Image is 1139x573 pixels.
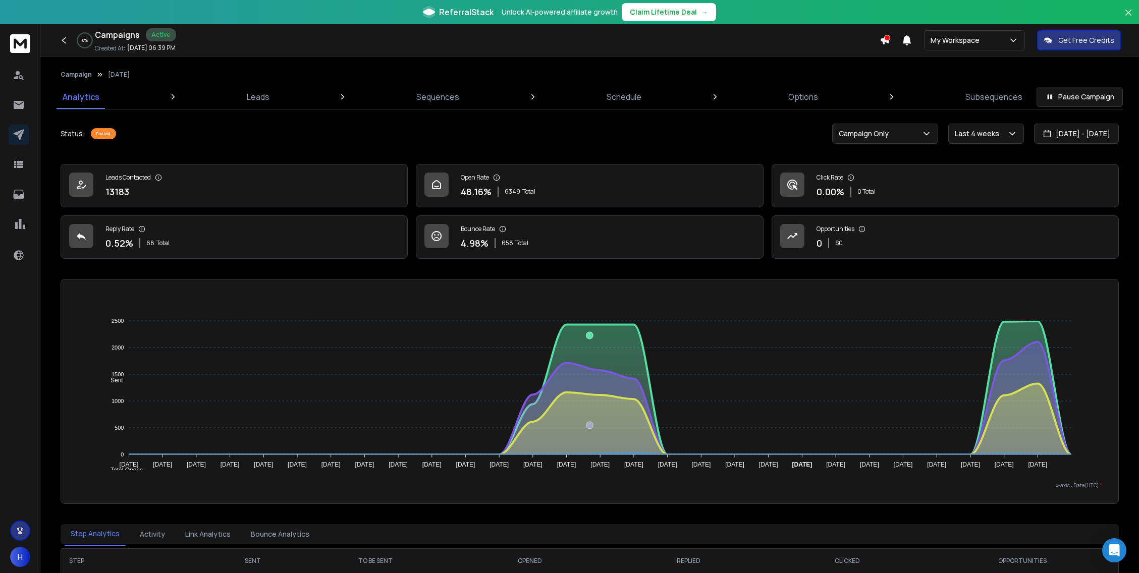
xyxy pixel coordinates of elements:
span: Total [515,239,528,247]
p: Analytics [63,91,99,103]
p: Leads [247,91,269,103]
span: 6349 [505,188,520,196]
p: Get Free Credits [1058,35,1114,45]
a: Bounce Rate4.98%658Total [416,215,763,259]
div: Open Intercom Messenger [1102,538,1126,562]
tspan: [DATE] [355,461,374,468]
tspan: [DATE] [927,461,946,468]
p: Options [788,91,818,103]
tspan: [DATE] [658,461,677,468]
tspan: [DATE] [389,461,408,468]
p: 0 % [82,37,88,43]
tspan: [DATE] [860,461,879,468]
tspan: [DATE] [456,461,475,468]
p: 48.16 % [461,185,492,199]
a: Reply Rate0.52%68Total [61,215,408,259]
p: Open Rate [461,174,489,182]
p: Created At: [95,44,125,52]
tspan: 1500 [112,371,124,377]
tspan: [DATE] [153,461,172,468]
button: Close banner [1122,6,1135,30]
span: Total Opens [103,467,143,474]
p: 4.98 % [461,236,489,250]
span: ReferralStack [439,6,494,18]
span: → [701,7,708,17]
p: 0 Total [857,188,876,196]
button: Activity [134,523,171,545]
a: Click Rate0.00%0 Total [772,164,1119,207]
tspan: 2500 [112,318,124,324]
p: My Workspace [931,35,984,45]
p: Sequences [416,91,459,103]
tspan: [DATE] [422,461,442,468]
tspan: [DATE] [557,461,576,468]
tspan: [DATE] [961,461,980,468]
th: REPLIED [609,549,768,573]
th: STEP [61,549,205,573]
tspan: 0 [121,451,124,457]
button: Claim Lifetime Deal→ [622,3,716,21]
tspan: [DATE] [1028,461,1048,468]
a: Options [782,85,824,109]
th: OPPORTUNITIES [927,549,1118,573]
p: Subsequences [965,91,1022,103]
tspan: [DATE] [759,461,778,468]
a: Analytics [57,85,105,109]
span: Sent [103,377,123,384]
tspan: [DATE] [187,461,206,468]
div: Active [146,28,176,41]
tspan: [DATE] [119,461,138,468]
a: Open Rate48.16%6349Total [416,164,763,207]
span: Total [522,188,535,196]
span: H [10,547,30,567]
a: Leads Contacted13183 [61,164,408,207]
p: Click Rate [817,174,843,182]
span: 658 [502,239,513,247]
button: Bounce Analytics [245,523,315,545]
tspan: [DATE] [221,461,240,468]
tspan: 1000 [112,398,124,404]
tspan: [DATE] [624,461,643,468]
p: Status: [61,129,85,139]
tspan: [DATE] [321,461,341,468]
p: Last 4 weeks [955,129,1003,139]
div: Paused [91,128,116,139]
p: Reply Rate [105,225,134,233]
p: Leads Contacted [105,174,151,182]
p: Unlock AI-powered affiliate growth [502,7,618,17]
tspan: [DATE] [490,461,509,468]
p: 0 [817,236,822,250]
p: [DATE] [108,71,130,79]
tspan: [DATE] [826,461,845,468]
tspan: [DATE] [523,461,543,468]
button: Link Analytics [179,523,237,545]
a: Opportunities0$0 [772,215,1119,259]
p: Campaign Only [839,129,893,139]
p: 0.00 % [817,185,844,199]
tspan: 500 [115,425,124,431]
tspan: [DATE] [254,461,273,468]
button: Step Analytics [65,523,126,546]
a: Schedule [601,85,647,109]
a: Leads [241,85,276,109]
th: CLICKED [768,549,927,573]
h1: Campaigns [95,29,140,41]
tspan: [DATE] [590,461,610,468]
tspan: [DATE] [725,461,744,468]
tspan: 2000 [112,345,124,351]
button: [DATE] - [DATE] [1034,124,1119,144]
tspan: [DATE] [995,461,1014,468]
tspan: [DATE] [792,461,812,468]
span: Total [156,239,170,247]
p: 13183 [105,185,129,199]
p: $ 0 [835,239,843,247]
p: Schedule [607,91,641,103]
button: Campaign [61,71,92,79]
th: TO BE SENT [301,549,451,573]
button: Pause Campaign [1037,87,1123,107]
p: Bounce Rate [461,225,495,233]
th: OPENED [451,549,610,573]
a: Sequences [410,85,465,109]
th: SENT [205,549,301,573]
a: Subsequences [959,85,1028,109]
